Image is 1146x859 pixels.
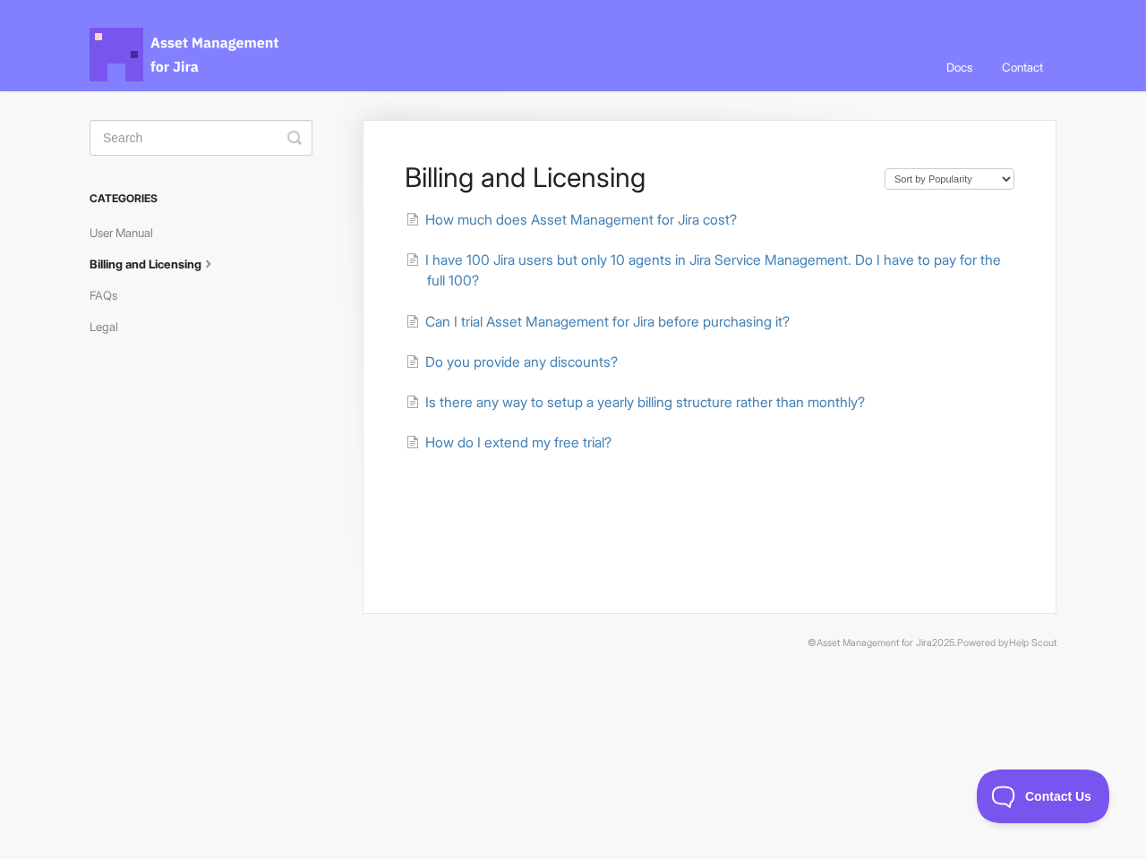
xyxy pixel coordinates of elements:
a: Legal [90,312,132,341]
h1: Billing and Licensing [405,161,867,193]
span: Powered by [957,637,1056,649]
a: Help Scout [1009,637,1056,649]
input: Search [90,120,312,156]
h3: Categories [90,183,312,215]
a: Is there any way to setup a yearly billing structure rather than monthly? [406,394,865,411]
a: How much does Asset Management for Jira cost? [406,211,737,228]
a: Billing and Licensing [90,250,231,278]
span: Asset Management for Jira Docs [90,28,281,81]
span: Do you provide any discounts? [425,353,618,370]
a: How do I extend my free trial? [406,434,611,451]
a: I have 100 Jira users but only 10 agents in Jira Service Management. Do I have to pay for the ful... [406,251,1001,289]
a: Contact [988,43,1056,91]
a: Docs [933,43,986,91]
a: Asset Management for Jira [817,637,932,649]
span: Can I trial Asset Management for Jira before purchasing it? [425,313,790,330]
select: Page reloads on selection [885,168,1014,190]
span: I have 100 Jira users but only 10 agents in Jira Service Management. Do I have to pay for the ful... [425,251,1001,289]
span: How do I extend my free trial? [425,434,611,451]
span: Is there any way to setup a yearly billing structure rather than monthly? [425,394,865,411]
p: © 2025. [90,635,1056,651]
span: How much does Asset Management for Jira cost? [425,211,737,228]
a: FAQs [90,281,131,310]
a: User Manual [90,218,167,247]
a: Do you provide any discounts? [406,353,618,370]
a: Can I trial Asset Management for Jira before purchasing it? [406,313,790,330]
iframe: Toggle Customer Support [977,770,1110,823]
